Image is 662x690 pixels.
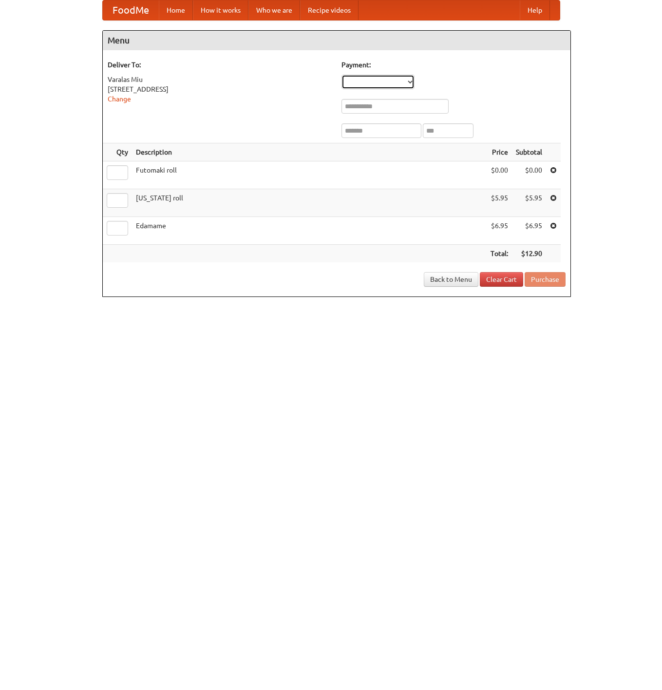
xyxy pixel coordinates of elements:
th: Subtotal [512,143,546,161]
div: [STREET_ADDRESS] [108,84,332,94]
td: [US_STATE] roll [132,189,487,217]
a: Who we are [248,0,300,20]
th: Price [487,143,512,161]
td: $0.00 [512,161,546,189]
a: Clear Cart [480,272,523,287]
div: Varalas Miu [108,75,332,84]
th: Description [132,143,487,161]
h5: Payment: [341,60,566,70]
a: Back to Menu [424,272,478,287]
a: Home [159,0,193,20]
th: Total: [487,245,512,263]
h5: Deliver To: [108,60,332,70]
button: Purchase [525,272,566,287]
td: $0.00 [487,161,512,189]
td: $5.95 [512,189,546,217]
h4: Menu [103,31,570,50]
a: FoodMe [103,0,159,20]
a: How it works [193,0,248,20]
a: Recipe videos [300,0,359,20]
a: Help [520,0,550,20]
a: Change [108,95,131,103]
td: $6.95 [512,217,546,245]
td: $6.95 [487,217,512,245]
td: $5.95 [487,189,512,217]
th: Qty [103,143,132,161]
td: Futomaki roll [132,161,487,189]
td: Edamame [132,217,487,245]
th: $12.90 [512,245,546,263]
